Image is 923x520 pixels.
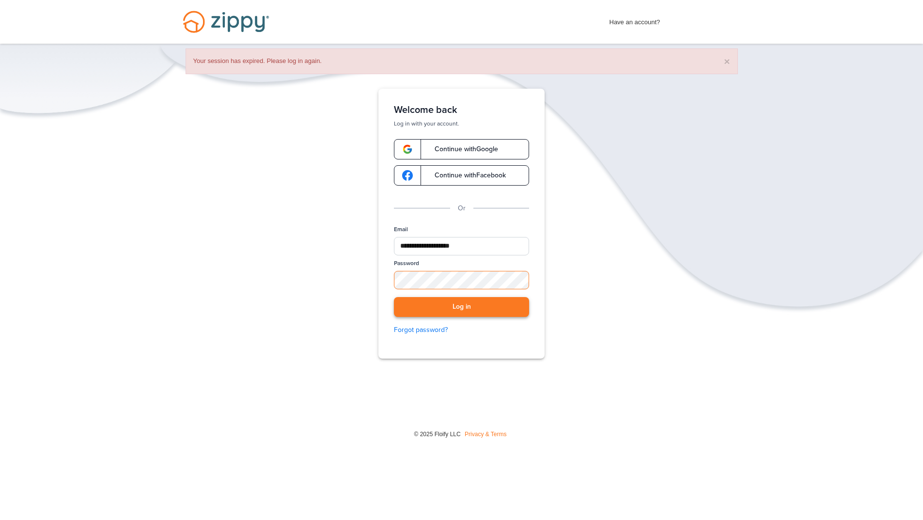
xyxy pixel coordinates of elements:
h1: Welcome back [394,104,529,116]
img: google-logo [402,144,413,155]
input: Password [394,271,529,289]
span: © 2025 Floify LLC [414,431,460,438]
input: Email [394,237,529,255]
span: Continue with Google [425,146,498,153]
img: google-logo [402,170,413,181]
a: google-logoContinue withGoogle [394,139,529,159]
label: Password [394,259,419,268]
p: Log in with your account. [394,120,529,127]
span: Continue with Facebook [425,172,506,179]
button: Log in [394,297,529,317]
a: google-logoContinue withFacebook [394,165,529,186]
button: × [724,56,730,66]
label: Email [394,225,408,234]
p: Or [458,203,466,214]
a: Privacy & Terms [465,431,506,438]
div: Your session has expired. Please log in again. [186,48,738,74]
span: Have an account? [610,12,660,28]
a: Forgot password? [394,325,529,335]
